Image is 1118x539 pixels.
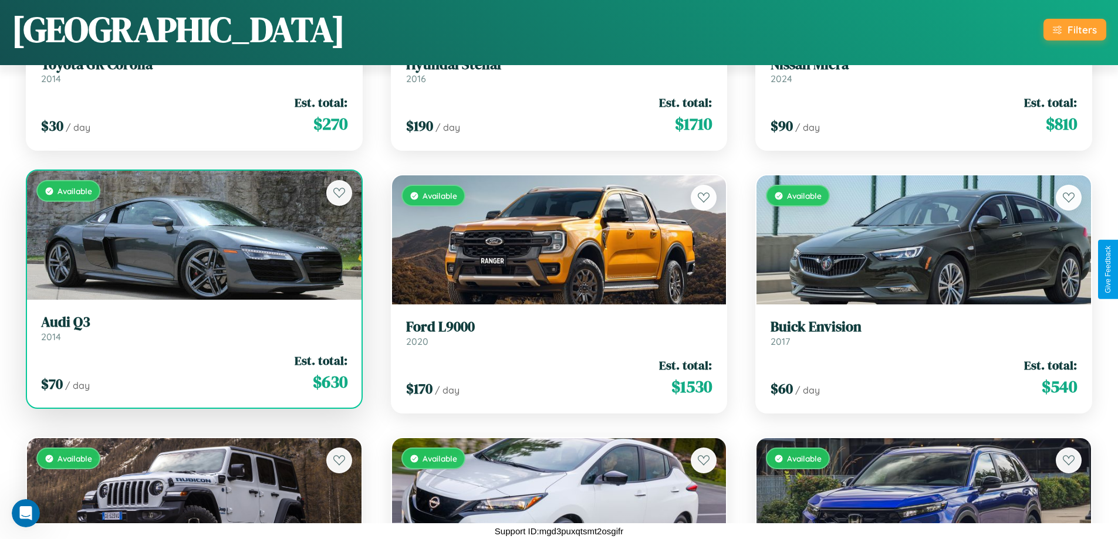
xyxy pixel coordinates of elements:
[406,318,712,347] a: Ford L90002020
[41,331,61,343] span: 2014
[65,379,90,391] span: / day
[771,73,792,84] span: 2024
[787,191,822,201] span: Available
[795,384,820,396] span: / day
[771,379,793,398] span: $ 60
[771,318,1077,335] h3: Buick Envision
[787,453,822,463] span: Available
[435,121,460,133] span: / day
[313,370,347,394] span: $ 630
[675,112,712,135] span: $ 1710
[406,379,433,398] span: $ 170
[771,335,790,347] span: 2017
[435,384,460,396] span: / day
[406,116,433,135] span: $ 190
[12,5,345,53] h1: [GEOGRAPHIC_DATA]
[1043,19,1106,40] button: Filters
[66,121,90,133] span: / day
[313,112,347,135] span: $ 270
[1024,94,1077,111] span: Est. total:
[295,94,347,111] span: Est. total:
[295,352,347,369] span: Est. total:
[406,56,712,85] a: Hyundai Stellar2016
[671,375,712,398] span: $ 1530
[423,453,457,463] span: Available
[41,374,63,394] span: $ 70
[406,335,428,347] span: 2020
[41,56,347,85] a: Toyota GR Corolla2014
[406,73,426,84] span: 2016
[659,94,712,111] span: Est. total:
[1046,112,1077,135] span: $ 810
[771,56,1077,85] a: Nissan Micra2024
[58,453,92,463] span: Available
[12,499,40,527] iframe: Intercom live chat
[1042,375,1077,398] span: $ 540
[58,186,92,196] span: Available
[1104,246,1112,293] div: Give Feedback
[423,191,457,201] span: Available
[659,357,712,374] span: Est. total:
[41,116,63,135] span: $ 30
[771,318,1077,347] a: Buick Envision2017
[771,116,793,135] span: $ 90
[795,121,820,133] span: / day
[41,314,347,343] a: Audi Q32014
[1068,23,1097,36] div: Filters
[41,73,61,84] span: 2014
[495,523,623,539] p: Support ID: mgd3puxqtsmt2osgifr
[406,318,712,335] h3: Ford L9000
[41,314,347,331] h3: Audi Q3
[1024,357,1077,374] span: Est. total:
